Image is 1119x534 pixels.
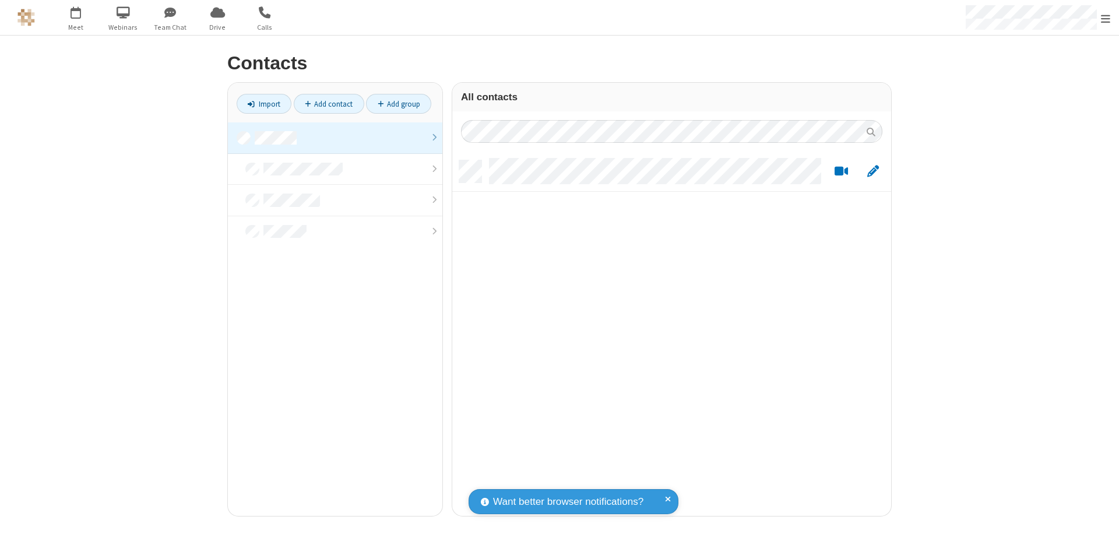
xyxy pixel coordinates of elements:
h2: Contacts [227,53,892,73]
div: grid [452,152,891,516]
span: Drive [196,22,240,33]
img: QA Selenium DO NOT DELETE OR CHANGE [17,9,35,26]
a: Add group [366,94,431,114]
span: Meet [54,22,98,33]
a: Add contact [294,94,364,114]
h3: All contacts [461,92,882,103]
button: Edit [861,164,884,179]
span: Calls [243,22,287,33]
button: Start a video meeting [830,164,853,179]
span: Want better browser notifications? [493,494,643,510]
a: Import [237,94,291,114]
span: Team Chat [149,22,192,33]
span: Webinars [101,22,145,33]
